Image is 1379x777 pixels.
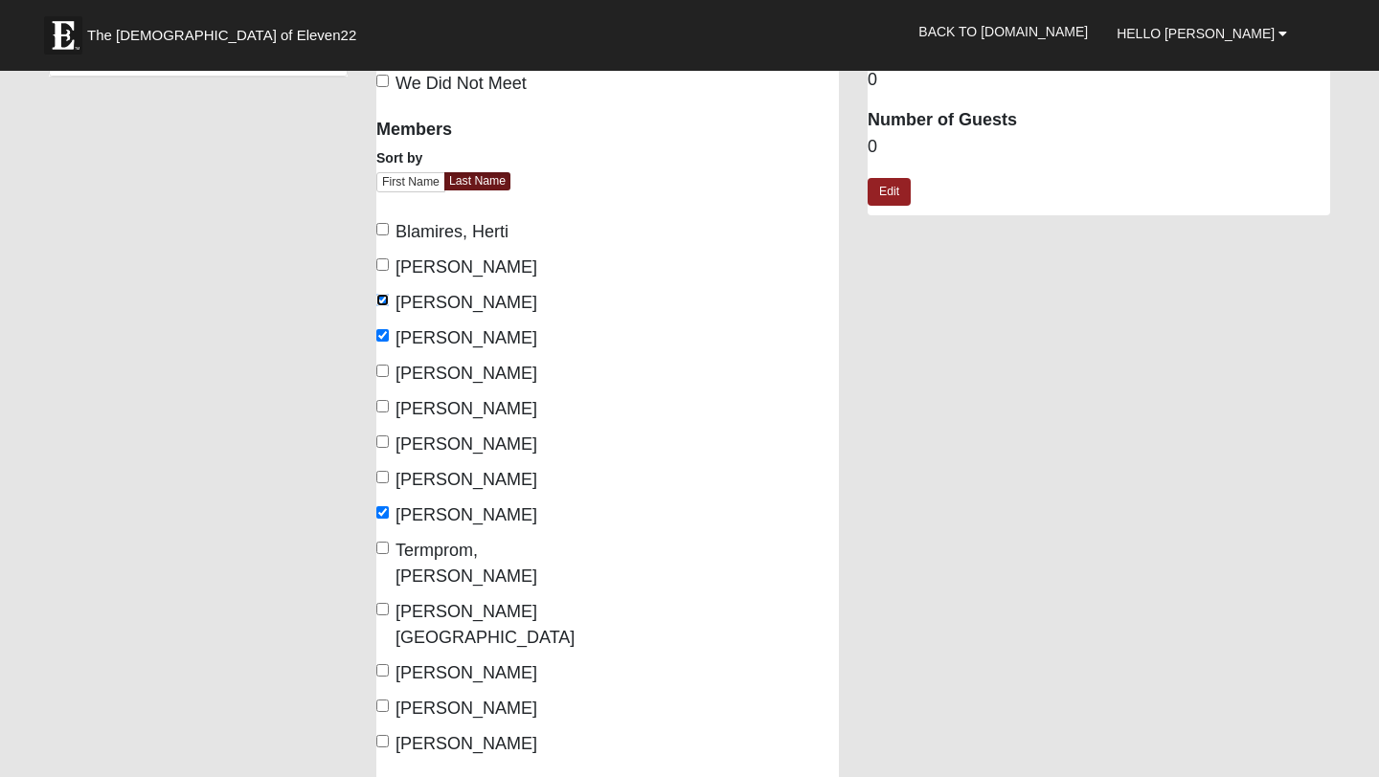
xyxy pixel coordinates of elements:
[376,664,389,677] input: [PERSON_NAME]
[376,148,422,167] label: Sort by
[87,26,356,45] span: The [DEMOGRAPHIC_DATA] of Eleven22
[376,75,389,87] input: We Did Not Meet
[396,74,527,93] span: We Did Not Meet
[376,506,389,519] input: [PERSON_NAME]
[396,602,575,647] span: [PERSON_NAME][GEOGRAPHIC_DATA]
[376,603,389,615] input: [PERSON_NAME][GEOGRAPHIC_DATA]
[444,172,510,190] a: Last Name
[396,434,537,454] span: [PERSON_NAME]
[396,399,537,418] span: [PERSON_NAME]
[376,435,389,448] input: [PERSON_NAME]
[396,257,537,277] span: [PERSON_NAME]
[376,329,389,342] input: [PERSON_NAME]
[868,68,1330,93] dd: 0
[44,16,82,55] img: Eleven22 logo
[376,223,389,235] input: Blamires, Herti
[396,222,509,241] span: Blamires, Herti
[376,400,389,412] input: [PERSON_NAME]
[1102,10,1301,57] a: Hello [PERSON_NAME]
[396,541,537,586] span: Termprom, [PERSON_NAME]
[396,328,537,347] span: [PERSON_NAME]
[1117,26,1275,41] span: Hello [PERSON_NAME]
[868,108,1330,133] dt: Number of Guests
[376,542,389,554] input: Termprom, [PERSON_NAME]
[396,293,537,312] span: [PERSON_NAME]
[376,172,445,192] a: First Name
[376,471,389,483] input: [PERSON_NAME]
[34,7,418,55] a: The [DEMOGRAPHIC_DATA] of Eleven22
[376,120,594,141] h4: Members
[868,178,911,206] a: Edit
[396,364,537,383] span: [PERSON_NAME]
[376,294,389,306] input: [PERSON_NAME]
[376,699,389,712] input: [PERSON_NAME]
[868,135,1330,160] dd: 0
[396,699,537,718] span: [PERSON_NAME]
[396,663,537,682] span: [PERSON_NAME]
[904,8,1102,55] a: Back to [DOMAIN_NAME]
[376,365,389,377] input: [PERSON_NAME]
[396,470,537,489] span: [PERSON_NAME]
[376,735,389,747] input: [PERSON_NAME]
[376,258,389,271] input: [PERSON_NAME]
[396,734,537,753] span: [PERSON_NAME]
[396,505,537,524] span: [PERSON_NAME]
